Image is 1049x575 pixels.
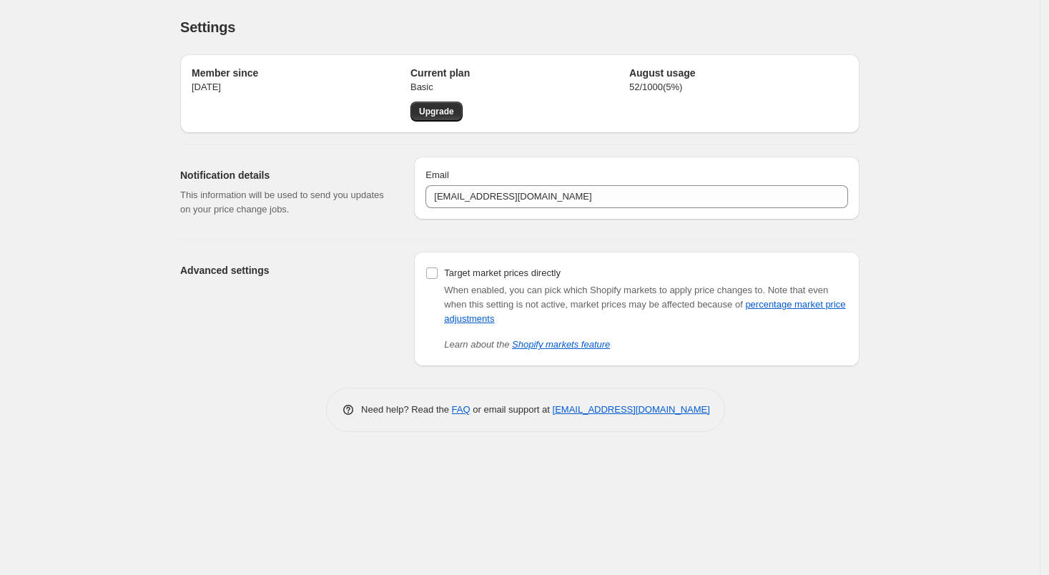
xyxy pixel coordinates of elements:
[192,80,410,94] p: [DATE]
[452,404,471,415] a: FAQ
[629,66,848,80] h2: August usage
[629,80,848,94] p: 52 / 1000 ( 5 %)
[180,188,391,217] p: This information will be used to send you updates on your price change jobs.
[410,66,629,80] h2: Current plan
[444,285,845,324] span: Note that even when this setting is not active, market prices may be affected because of
[180,168,391,182] h2: Notification details
[410,102,463,122] a: Upgrade
[444,267,561,278] span: Target market prices directly
[410,80,629,94] p: Basic
[425,169,449,180] span: Email
[444,285,765,295] span: When enabled, you can pick which Shopify markets to apply price changes to.
[180,263,391,277] h2: Advanced settings
[419,106,454,117] span: Upgrade
[471,404,553,415] span: or email support at
[180,19,235,35] span: Settings
[512,339,610,350] a: Shopify markets feature
[553,404,710,415] a: [EMAIL_ADDRESS][DOMAIN_NAME]
[192,66,410,80] h2: Member since
[444,339,610,350] i: Learn about the
[361,404,452,415] span: Need help? Read the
